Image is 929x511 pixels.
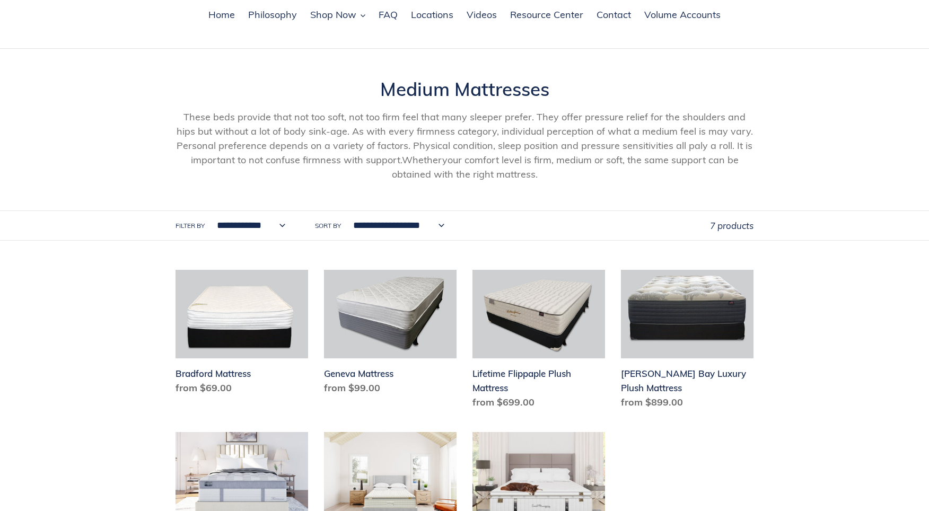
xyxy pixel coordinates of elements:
[176,270,308,399] a: Bradford Mattress
[208,8,235,21] span: Home
[467,8,497,21] span: Videos
[461,7,502,23] a: Videos
[472,270,605,413] a: Lifetime Flippaple Plush Mattress
[248,8,297,21] span: Philosophy
[373,7,403,23] a: FAQ
[176,221,205,231] label: Filter by
[510,8,583,21] span: Resource Center
[644,8,721,21] span: Volume Accounts
[379,8,398,21] span: FAQ
[505,7,589,23] a: Resource Center
[406,7,459,23] a: Locations
[310,8,356,21] span: Shop Now
[621,270,753,413] a: Chadwick Bay Luxury Plush Mattress
[176,110,753,181] p: These beds provide that not too soft, not too firm feel that many sleeper prefer. They offer pres...
[710,220,753,231] span: 7 products
[203,7,240,23] a: Home
[597,8,631,21] span: Contact
[324,270,457,399] a: Geneva Mattress
[639,7,726,23] a: Volume Accounts
[591,7,636,23] a: Contact
[411,8,453,21] span: Locations
[402,154,442,166] span: Whether
[305,7,371,23] button: Shop Now
[380,77,549,101] span: Medium Mattresses
[243,7,302,23] a: Philosophy
[315,221,341,231] label: Sort by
